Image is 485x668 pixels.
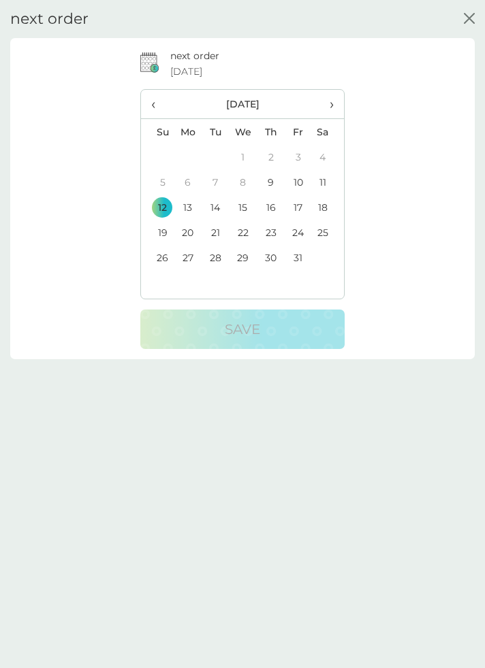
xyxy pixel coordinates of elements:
th: [DATE] [174,90,312,119]
td: 11 [312,169,344,195]
p: next order [170,48,219,63]
td: 13 [174,195,202,220]
td: 22 [229,220,257,245]
button: Save [140,310,345,349]
th: Tu [202,119,229,145]
td: 6 [174,169,202,195]
td: 9 [257,169,285,195]
td: 8 [229,169,257,195]
td: 19 [141,220,174,245]
th: Fr [285,119,312,145]
td: 20 [174,220,202,245]
p: Save [225,318,260,340]
td: 26 [141,245,174,270]
th: Sa [312,119,344,145]
h2: next order [10,10,89,28]
th: Th [257,119,285,145]
td: 7 [202,169,229,195]
th: Mo [174,119,202,145]
td: 16 [257,195,285,220]
th: We [229,119,257,145]
td: 17 [285,195,312,220]
td: 10 [285,169,312,195]
span: [DATE] [170,64,202,79]
td: 5 [141,169,174,195]
td: 1 [229,144,257,169]
td: 4 [312,144,344,169]
td: 2 [257,144,285,169]
td: 31 [285,245,312,270]
td: 12 [141,195,174,220]
td: 29 [229,245,257,270]
span: › [322,90,334,118]
button: close [464,13,475,26]
td: 30 [257,245,285,270]
td: 27 [174,245,202,270]
td: 25 [312,220,344,245]
td: 18 [312,195,344,220]
td: 3 [285,144,312,169]
td: 21 [202,220,229,245]
td: 23 [257,220,285,245]
td: 28 [202,245,229,270]
span: ‹ [151,90,163,118]
td: 15 [229,195,257,220]
td: 24 [285,220,312,245]
th: Su [141,119,174,145]
td: 14 [202,195,229,220]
